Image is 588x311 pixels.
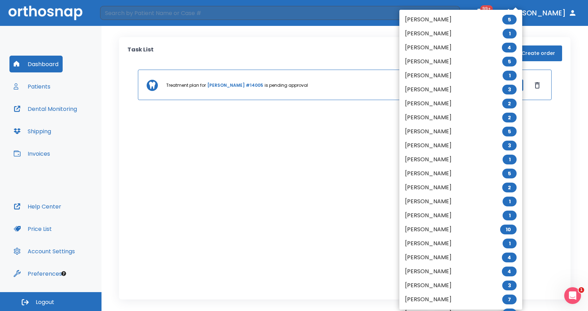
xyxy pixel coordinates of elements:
li: [PERSON_NAME] [399,125,522,139]
li: [PERSON_NAME] [399,41,522,55]
li: [PERSON_NAME] [399,139,522,153]
span: 4 [502,43,517,52]
li: [PERSON_NAME] [399,55,522,69]
li: [PERSON_NAME] [399,97,522,111]
span: 10 [500,225,517,234]
span: 5 [502,57,517,66]
span: 1 [503,239,517,248]
span: 2 [502,99,517,108]
li: [PERSON_NAME] [399,167,522,181]
span: 3 [502,85,517,94]
li: [PERSON_NAME] [399,222,522,236]
span: 2 [502,113,517,122]
li: [PERSON_NAME] [399,250,522,264]
span: 5 [502,127,517,136]
span: 1 [503,197,517,206]
li: [PERSON_NAME] [399,153,522,167]
span: 4 [502,253,517,262]
li: [PERSON_NAME] [399,208,522,222]
span: 3 [502,141,517,150]
li: [PERSON_NAME] [399,195,522,208]
span: 4 [502,267,517,276]
li: [PERSON_NAME] [399,111,522,125]
li: [PERSON_NAME] [399,236,522,250]
span: 5 [502,169,517,178]
iframe: Intercom live chat [564,287,581,304]
li: [PERSON_NAME] [399,278,522,292]
li: [PERSON_NAME] [399,83,522,97]
li: [PERSON_NAME] [399,69,522,83]
span: 1 [503,29,517,38]
span: 2 [502,183,517,192]
span: 1 [503,211,517,220]
span: 1 [503,71,517,80]
span: 3 [502,281,517,290]
li: [PERSON_NAME] [399,292,522,306]
span: 1 [503,155,517,164]
span: 1 [579,287,584,293]
span: 5 [502,15,517,24]
li: [PERSON_NAME] [399,13,522,27]
li: [PERSON_NAME] [399,27,522,41]
li: [PERSON_NAME] [399,181,522,195]
li: [PERSON_NAME] [399,264,522,278]
span: 7 [502,295,517,304]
